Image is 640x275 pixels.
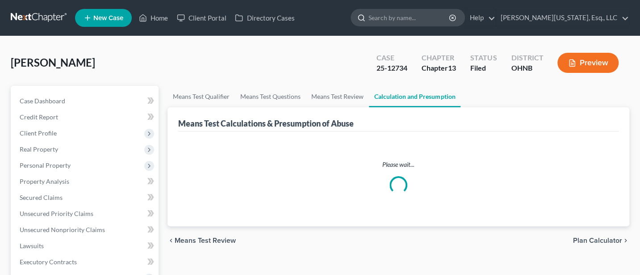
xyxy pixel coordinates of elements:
div: District [511,53,543,63]
a: Directory Cases [230,10,299,26]
div: Chapter [422,63,456,73]
input: Search by name... [368,9,450,26]
span: Means Test Review [175,237,236,244]
span: Secured Claims [20,194,63,201]
button: Preview [557,53,619,73]
a: Case Dashboard [13,93,159,109]
span: Unsecured Priority Claims [20,210,93,217]
a: Unsecured Nonpriority Claims [13,222,159,238]
span: Client Profile [20,129,57,137]
a: Means Test Questions [235,86,306,107]
div: Case [376,53,407,63]
div: OHNB [511,63,543,73]
a: Unsecured Priority Claims [13,206,159,222]
a: Calculation and Presumption [369,86,460,107]
span: [PERSON_NAME] [11,56,95,69]
span: 13 [448,63,456,72]
a: Means Test Qualifier [167,86,235,107]
a: Client Portal [172,10,230,26]
span: Property Analysis [20,178,69,185]
i: chevron_right [622,237,629,244]
button: chevron_left Means Test Review [167,237,236,244]
p: Please wait... [185,160,611,169]
span: Personal Property [20,161,71,169]
div: Status [470,53,497,63]
a: [PERSON_NAME][US_STATE], Esq., LLC [496,10,629,26]
a: Credit Report [13,109,159,125]
span: Credit Report [20,113,58,121]
div: Chapter [422,53,456,63]
div: 25-12734 [376,63,407,73]
a: Executory Contracts [13,254,159,270]
a: Lawsuits [13,238,159,254]
span: Lawsuits [20,242,44,250]
a: Means Test Review [306,86,369,107]
a: Help [465,10,495,26]
a: Secured Claims [13,190,159,206]
i: chevron_left [167,237,175,244]
button: Plan Calculator chevron_right [573,237,629,244]
div: Filed [470,63,497,73]
span: Real Property [20,145,58,153]
a: Home [134,10,172,26]
span: Unsecured Nonpriority Claims [20,226,105,233]
span: Plan Calculator [573,237,622,244]
div: Means Test Calculations & Presumption of Abuse [178,118,354,129]
a: Property Analysis [13,173,159,190]
span: Executory Contracts [20,258,77,266]
span: New Case [93,15,123,21]
span: Case Dashboard [20,97,65,105]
